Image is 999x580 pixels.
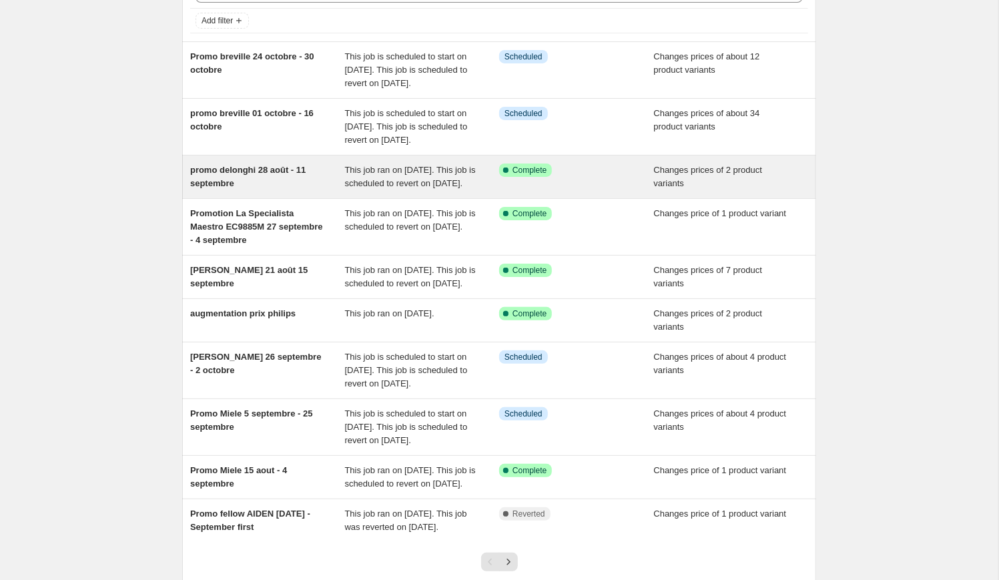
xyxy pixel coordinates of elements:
span: [PERSON_NAME] 21 août 15 septembre [190,265,308,288]
button: Add filter [196,13,249,29]
span: This job ran on [DATE]. This job was reverted on [DATE]. [345,509,467,532]
span: This job is scheduled to start on [DATE]. This job is scheduled to revert on [DATE]. [345,108,468,145]
span: This job is scheduled to start on [DATE]. This job is scheduled to revert on [DATE]. [345,352,468,388]
span: Scheduled [505,408,543,419]
span: This job is scheduled to start on [DATE]. This job is scheduled to revert on [DATE]. [345,51,468,88]
span: Scheduled [505,108,543,119]
span: augmentation prix philips [190,308,296,318]
span: Add filter [202,15,233,26]
span: promo delonghi 28 août - 11 septembre [190,165,306,188]
span: This job ran on [DATE]. This job is scheduled to revert on [DATE]. [345,265,476,288]
span: Complete [513,308,547,319]
span: Promo breville 24 octobre - 30 octobre [190,51,314,75]
span: This job is scheduled to start on [DATE]. This job is scheduled to revert on [DATE]. [345,408,468,445]
nav: Pagination [481,553,518,571]
span: Changes price of 1 product variant [654,509,787,519]
span: Complete [513,465,547,476]
span: Promo Miele 15 aout - 4 septembre [190,465,287,489]
span: Promotion La Specialista Maestro EC9885M 27 septembre - 4 septembre [190,208,323,245]
span: Changes prices of about 12 product variants [654,51,760,75]
span: Complete [513,208,547,219]
span: This job ran on [DATE]. This job is scheduled to revert on [DATE]. [345,165,476,188]
span: promo breville 01 octobre - 16 octobre [190,108,314,131]
span: Promo Miele 5 septembre - 25 septembre [190,408,313,432]
span: Changes prices of about 4 product variants [654,408,787,432]
span: This job ran on [DATE]. [345,308,434,318]
span: Scheduled [505,352,543,362]
span: Complete [513,265,547,276]
span: Changes prices of about 4 product variants [654,352,787,375]
span: Changes prices of about 34 product variants [654,108,760,131]
span: Scheduled [505,51,543,62]
span: This job ran on [DATE]. This job is scheduled to revert on [DATE]. [345,465,476,489]
span: Changes price of 1 product variant [654,465,787,475]
button: Next [499,553,518,571]
span: Changes price of 1 product variant [654,208,787,218]
span: [PERSON_NAME] 26 septembre - 2 octobre [190,352,322,375]
span: Changes prices of 2 product variants [654,308,763,332]
span: This job ran on [DATE]. This job is scheduled to revert on [DATE]. [345,208,476,232]
span: Promo fellow AIDEN [DATE] - September first [190,509,310,532]
span: Complete [513,165,547,176]
span: Changes prices of 7 product variants [654,265,763,288]
span: Changes prices of 2 product variants [654,165,763,188]
span: Reverted [513,509,545,519]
